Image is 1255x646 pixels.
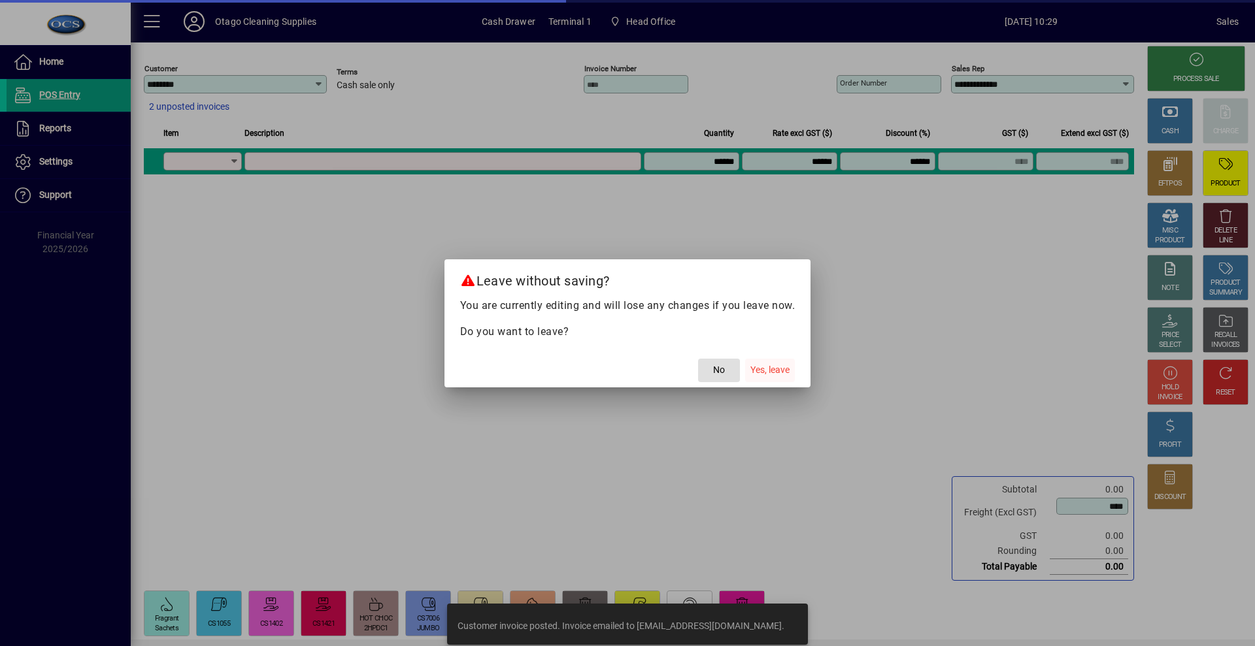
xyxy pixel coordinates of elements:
button: No [698,359,740,382]
p: You are currently editing and will lose any changes if you leave now. [460,298,795,314]
span: No [713,363,725,377]
p: Do you want to leave? [460,324,795,340]
h2: Leave without saving? [444,259,811,297]
span: Yes, leave [750,363,790,377]
button: Yes, leave [745,359,795,382]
